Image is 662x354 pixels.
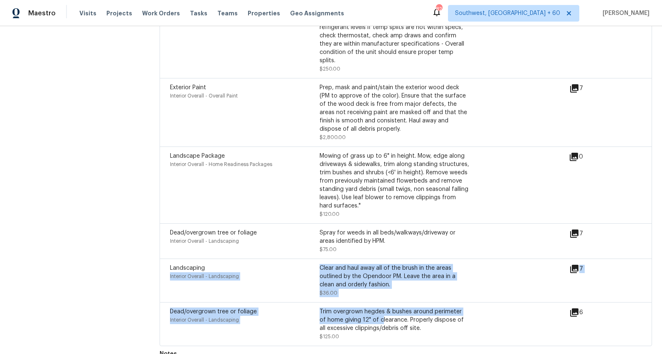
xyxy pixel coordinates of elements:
span: [PERSON_NAME] [599,9,650,17]
span: Interior Overall - Landscaping [170,317,239,322]
div: 7 [569,264,610,274]
span: Interior Overall - Home Readiness Packages [170,162,272,167]
span: Landscape Package [170,153,225,159]
span: Visits [79,9,96,17]
div: Clear and haul away all of the brush in the areas outlined by the Opendoor PM. Leave the area in ... [320,264,469,289]
span: Work Orders [142,9,180,17]
span: $75.00 [320,247,337,252]
span: Interior Overall - Landscaping [170,239,239,244]
span: $2,800.00 [320,135,346,140]
div: 6 [569,308,610,317]
div: 0 [569,152,610,162]
div: 7 [569,229,610,239]
span: Exterior Paint [170,85,206,90]
span: Projects [106,9,132,17]
span: Geo Assignments [290,9,344,17]
div: 826 [436,5,442,13]
div: Trim overgrown hegdes & bushes around perimeter of home giving 12" of clearance. Properly dispose... [320,308,469,332]
span: $250.00 [320,66,340,71]
div: 7 [569,83,610,93]
span: Dead/overgrown tree or foliage [170,309,257,315]
span: Interior Overall - Landscaping [170,274,239,279]
span: Dead/overgrown tree or foliage [170,230,257,236]
span: Teams [217,9,238,17]
div: Mowing of grass up to 6" in height. Mow, edge along driveways & sidewalks, trim along standing st... [320,152,469,210]
span: Properties [248,9,280,17]
span: Maestro [28,9,56,17]
span: Interior Overall - Overall Paint [170,93,238,98]
div: Prep, mask and paint/stain the exterior wood deck (PM to approve of the color). Ensure that the s... [320,83,469,133]
span: Southwest, [GEOGRAPHIC_DATA] + 60 [455,9,560,17]
span: Landscaping [170,265,205,271]
span: $120.00 [320,212,340,217]
span: $36.00 [320,291,337,295]
span: $125.00 [320,334,339,339]
span: Tasks [190,10,207,16]
div: Spray for weeds in all beds/walkways/driveway or areas identified by HPM. [320,229,469,245]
